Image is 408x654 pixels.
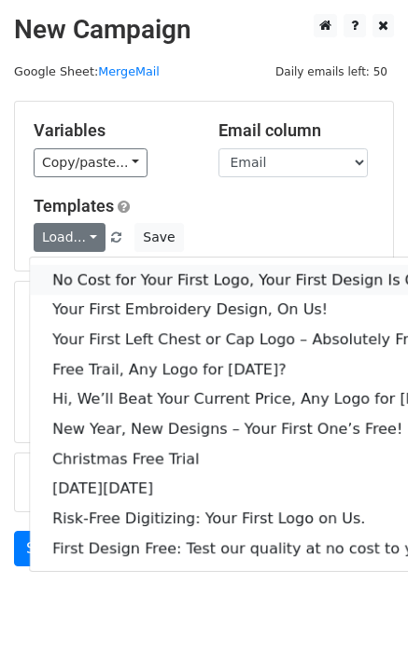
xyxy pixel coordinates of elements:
h5: Variables [34,120,190,141]
a: Templates [34,196,114,216]
span: Daily emails left: 50 [269,62,394,82]
h5: Email column [218,120,375,141]
iframe: Chat Widget [315,564,408,654]
h2: New Campaign [14,14,394,46]
small: Google Sheet: [14,64,160,78]
a: MergeMail [98,64,160,78]
a: Copy/paste... [34,148,148,177]
a: Daily emails left: 50 [269,64,394,78]
a: Load... [34,223,106,252]
a: Send [14,531,76,566]
button: Save [134,223,183,252]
